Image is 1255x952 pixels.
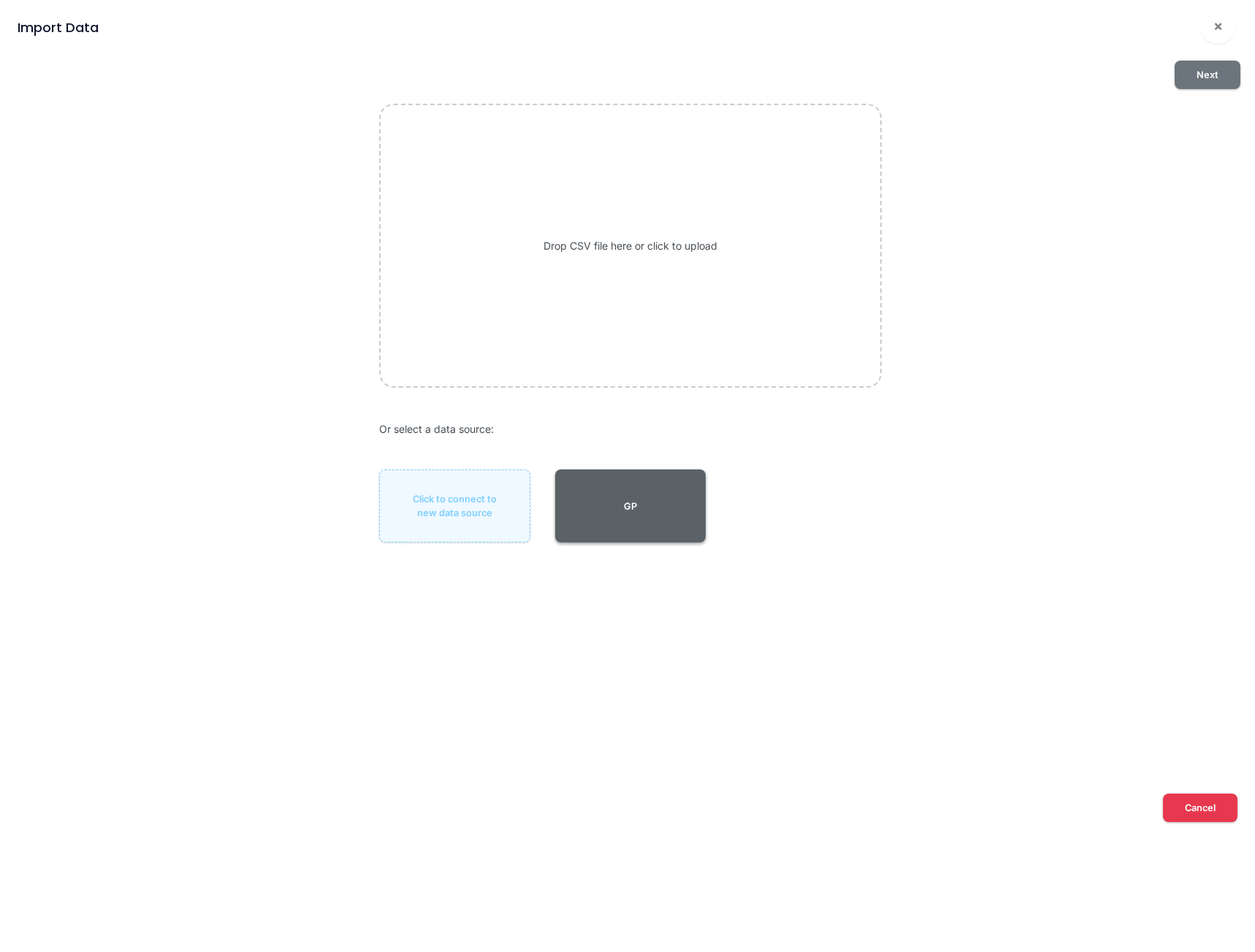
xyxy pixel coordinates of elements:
button: Click to connect to new data source [379,469,530,542]
button: Close [1200,9,1235,44]
button: GP [555,469,706,542]
div: Import Data [18,18,99,37]
div: Drop CSV file here or click to upload [379,104,881,388]
button: Cancel [1163,794,1237,822]
span: × [1213,17,1223,34]
div: Or select a data source: [379,421,881,437]
button: Next [1175,61,1240,89]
